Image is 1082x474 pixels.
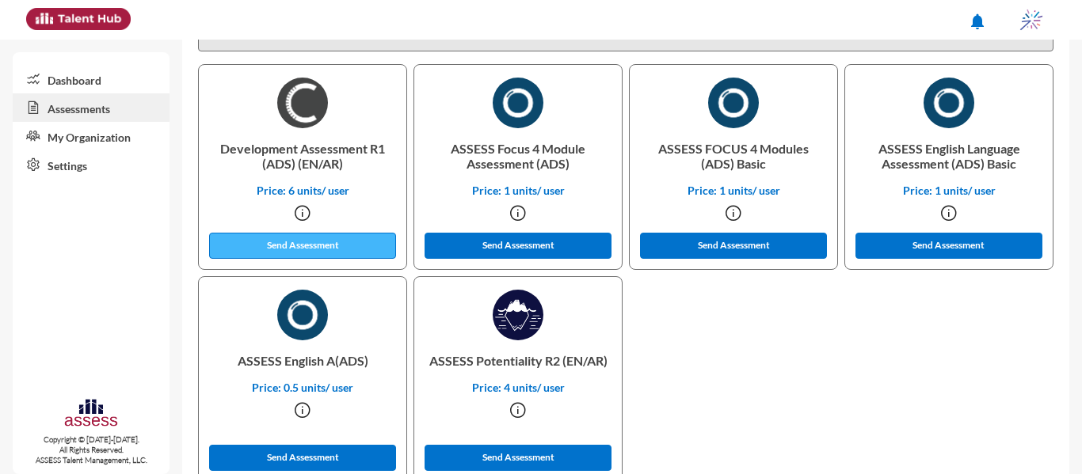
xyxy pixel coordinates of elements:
[640,233,827,259] button: Send Assessment
[427,381,609,394] p: Price: 4 units/ user
[211,381,394,394] p: Price: 0.5 units/ user
[63,397,118,431] img: assesscompany-logo.png
[209,233,396,259] button: Send Assessment
[427,184,609,197] p: Price: 1 units/ user
[13,65,170,93] a: Dashboard
[211,128,394,184] p: Development Assessment R1 (ADS) (EN/AR)
[427,128,609,184] p: ASSESS Focus 4 Module Assessment (ADS)
[427,340,609,381] p: ASSESS Potentiality R2 (EN/AR)
[211,184,394,197] p: Price: 6 units/ user
[968,12,987,31] mat-icon: notifications
[209,445,396,471] button: Send Assessment
[13,93,170,122] a: Assessments
[13,150,170,179] a: Settings
[642,128,825,184] p: ASSESS FOCUS 4 Modules (ADS) Basic
[855,233,1042,259] button: Send Assessment
[211,340,394,381] p: ASSESS English A(ADS)
[642,184,825,197] p: Price: 1 units/ user
[13,122,170,150] a: My Organization
[13,434,170,465] p: Copyright © [DATE]-[DATE]. All Rights Reserved. ASSESS Talent Management, LLC.
[858,184,1040,197] p: Price: 1 units/ user
[425,233,611,259] button: Send Assessment
[858,128,1040,184] p: ASSESS English Language Assessment (ADS) Basic
[425,445,611,471] button: Send Assessment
